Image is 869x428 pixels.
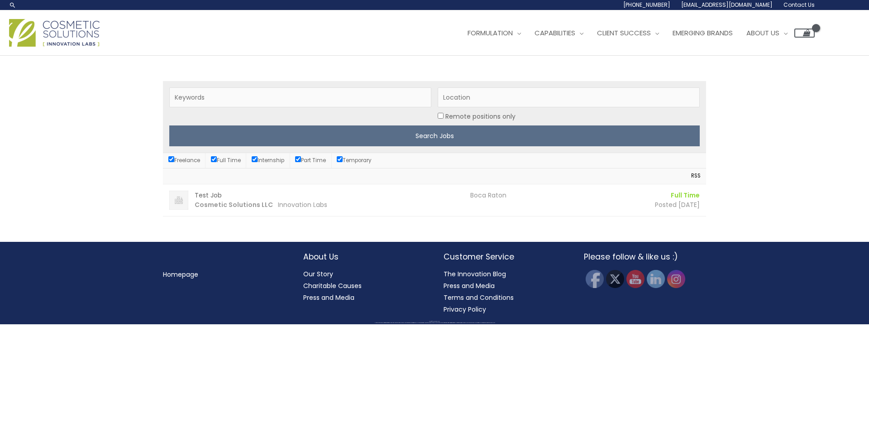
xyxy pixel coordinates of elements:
span: About Us [746,28,779,38]
a: Press and Media [303,293,354,302]
img: Twitter [606,270,624,288]
label: Remote positions only [445,111,516,122]
span: Emerging Brands [673,28,733,38]
label: Temporary [337,157,372,164]
input: Internship [252,156,258,162]
h2: Please follow & like us :) [584,251,706,263]
div: Boca Raton [464,191,595,200]
span: Client Success [597,28,651,38]
span: [PHONE_NUMBER] [623,1,670,9]
time: Posted [DATE] [655,200,700,209]
input: Temporary [337,156,343,162]
nav: Site Navigation [454,19,815,47]
a: View Shopping Cart, empty [794,29,815,38]
a: Terms and Conditions [444,293,514,302]
label: Part Time [295,157,326,164]
a: Test Job Cosmetic Solutions LLC Innovation Labs Boca Raton Full Time Posted [DATE] [163,184,706,216]
h2: About Us [303,251,425,263]
div: All material on this Website, including design, text, images, logos and sounds, are owned by Cosm... [16,322,853,323]
a: Our Story [303,269,333,279]
a: About Us [740,19,794,47]
span: Formulation [468,28,513,38]
h3: Test Job [195,191,464,200]
a: Privacy Policy [444,305,486,314]
label: Internship [252,157,284,164]
img: Facebook [586,270,604,288]
nav: About Us [303,268,425,303]
li: Full Time [601,191,700,200]
a: Emerging Brands [666,19,740,47]
input: Location [438,87,700,107]
input: Search Jobs [169,125,700,146]
span: Innovation Labs [278,200,327,209]
nav: Menu [163,269,285,280]
img: Cosmetic Solutions Logo [9,19,100,47]
input: Location [438,113,444,119]
input: Keywords [169,87,431,107]
a: Search icon link [9,1,16,9]
label: Full Time [211,157,241,164]
nav: Customer Service [444,268,566,315]
span: Capabilities [535,28,575,38]
label: Freelance [168,157,200,164]
h2: Customer Service [444,251,566,263]
a: Capabilities [528,19,590,47]
a: Formulation [461,19,528,47]
a: Client Success [590,19,666,47]
strong: Cosmetic Solutions LLC [195,200,273,209]
input: Part Time [295,156,301,162]
div: Copyright © 2025 [16,321,853,322]
span: Contact Us [783,1,815,9]
a: Charitable Causes [303,281,362,290]
span: [EMAIL_ADDRESS][DOMAIN_NAME] [681,1,773,9]
img: Cosmetic Solutions LLC [169,191,188,210]
a: RSS [687,171,701,181]
a: The Innovation Blog [444,269,506,279]
input: Freelance [168,156,174,162]
a: Homepage [163,270,198,279]
a: Press and Media [444,281,495,290]
input: Full Time [211,156,217,162]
